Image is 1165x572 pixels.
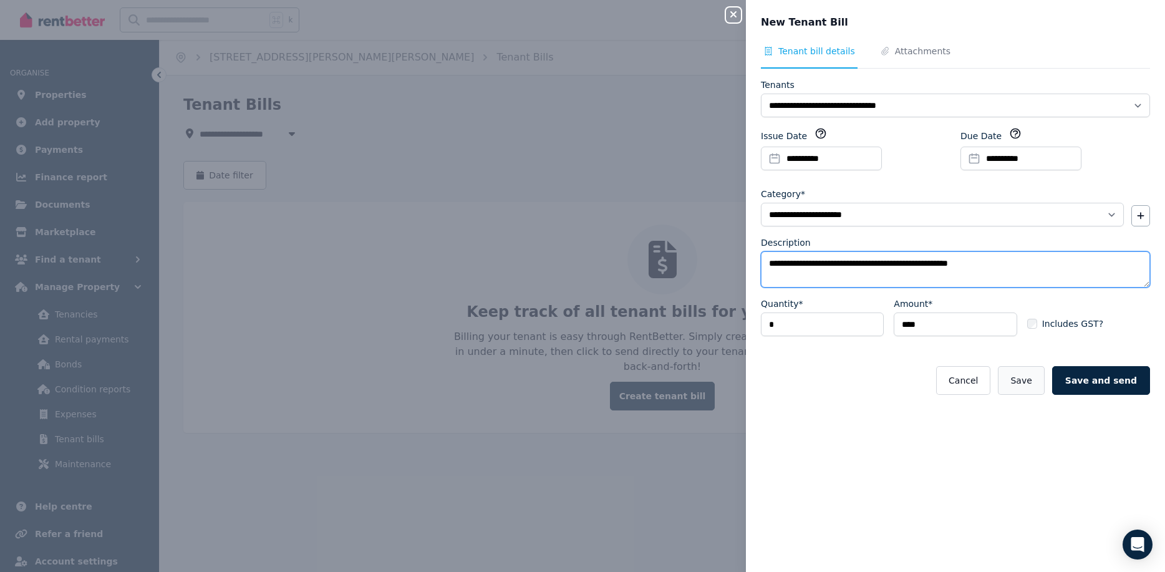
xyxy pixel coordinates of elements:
label: Category* [761,188,805,200]
label: Issue Date [761,130,807,142]
nav: Tabs [761,45,1150,69]
input: Includes GST? [1027,319,1037,329]
span: Includes GST? [1042,318,1103,330]
label: Tenants [761,79,795,91]
div: Open Intercom Messenger [1123,530,1153,560]
button: Cancel [936,366,990,395]
button: Save [998,366,1044,395]
button: Save and send [1052,366,1150,395]
label: Quantity* [761,298,803,310]
label: Due Date [960,130,1002,142]
span: Attachments [895,45,950,57]
span: Tenant bill details [778,45,855,57]
label: Description [761,236,811,249]
label: Amount* [894,298,932,310]
span: New Tenant Bill [761,15,848,30]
